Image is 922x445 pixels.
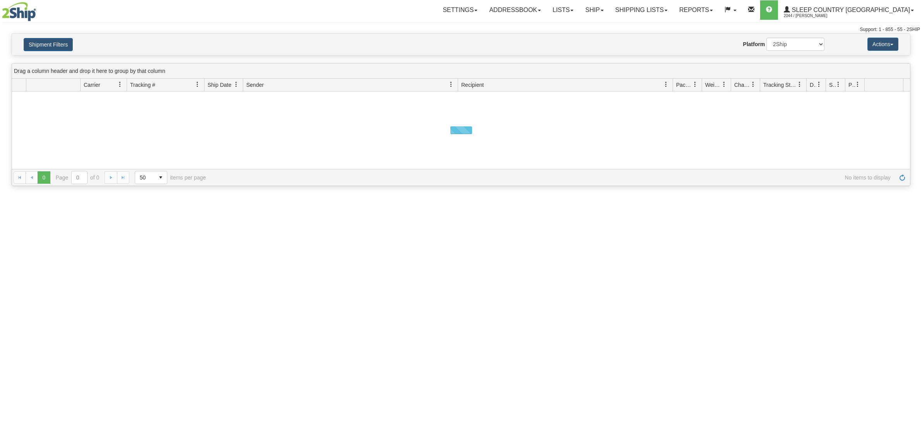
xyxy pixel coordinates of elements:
[793,78,806,91] a: Tracking Status filter column settings
[155,171,167,184] span: select
[659,78,673,91] a: Recipient filter column settings
[113,78,127,91] a: Carrier filter column settings
[191,78,204,91] a: Tracking # filter column settings
[904,183,921,262] iframe: chat widget
[743,40,765,48] label: Platform
[832,78,845,91] a: Shipment Issues filter column settings
[230,78,243,91] a: Ship Date filter column settings
[140,174,150,181] span: 50
[483,0,547,20] a: Addressbook
[208,81,231,89] span: Ship Date
[610,0,673,20] a: Shipping lists
[130,81,155,89] span: Tracking #
[84,81,100,89] span: Carrier
[246,81,264,89] span: Sender
[38,171,50,184] span: Page 0
[12,64,910,79] div: grid grouping header
[747,78,760,91] a: Charge filter column settings
[461,81,484,89] span: Recipient
[547,0,579,20] a: Lists
[56,171,100,184] span: Page of 0
[135,171,167,184] span: Page sizes drop down
[829,81,836,89] span: Shipment Issues
[848,81,855,89] span: Pickup Status
[810,81,816,89] span: Delivery Status
[24,38,73,51] button: Shipment Filters
[763,81,797,89] span: Tracking Status
[217,174,891,181] span: No items to display
[135,171,206,184] span: items per page
[2,26,920,33] div: Support: 1 - 855 - 55 - 2SHIP
[778,0,920,20] a: Sleep Country [GEOGRAPHIC_DATA] 2044 / [PERSON_NAME]
[579,0,609,20] a: Ship
[2,2,36,21] img: logo2044.jpg
[673,0,719,20] a: Reports
[718,78,731,91] a: Weight filter column settings
[851,78,864,91] a: Pickup Status filter column settings
[812,78,826,91] a: Delivery Status filter column settings
[445,78,458,91] a: Sender filter column settings
[688,78,702,91] a: Packages filter column settings
[896,171,908,184] a: Refresh
[734,81,750,89] span: Charge
[790,7,910,13] span: Sleep Country [GEOGRAPHIC_DATA]
[705,81,721,89] span: Weight
[676,81,692,89] span: Packages
[784,12,842,20] span: 2044 / [PERSON_NAME]
[437,0,483,20] a: Settings
[867,38,898,51] button: Actions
